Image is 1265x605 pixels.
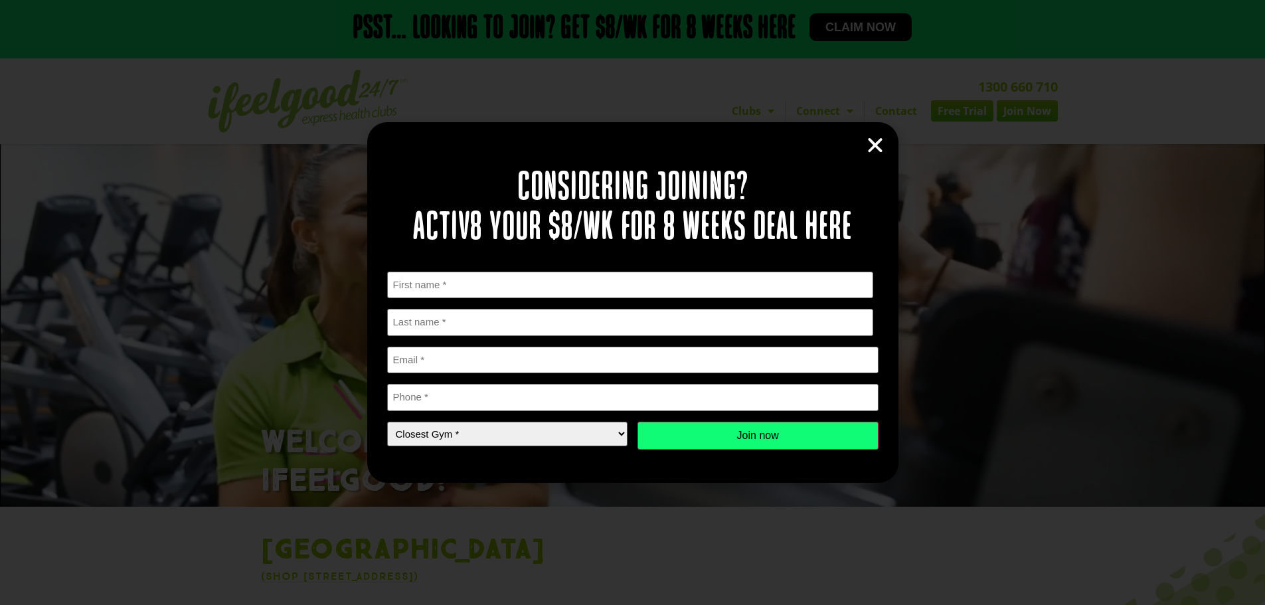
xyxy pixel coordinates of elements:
[637,422,879,450] input: Join now
[387,309,874,336] input: Last name *
[387,384,879,411] input: Phone *
[865,135,885,155] a: Close
[387,272,874,299] input: First name *
[387,169,879,248] h2: Considering joining? Activ8 your $8/wk for 8 weeks deal here
[387,347,879,374] input: Email *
